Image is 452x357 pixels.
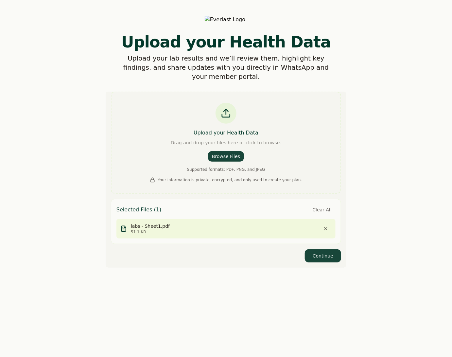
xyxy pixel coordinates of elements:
[131,229,170,235] p: 51.1 KB
[116,206,161,214] h4: Selected Files ( 1 )
[111,92,341,194] div: File upload area
[116,54,336,81] p: Upload your lab results and we’ll review them, highlight key findings, and share updates with you...
[305,249,341,262] button: Continue
[131,223,170,229] p: labs - Sheet1.pdf
[187,167,265,172] p: Supported formats: PDF, PNG, and JPEG
[106,34,346,50] h1: Upload your Health Data
[150,177,302,183] p: Your information is private, encrypted, and only used to create your plan.
[320,225,332,233] button: Remove file labs - Sheet1.pdf
[205,16,247,24] img: Everlast Logo
[171,139,281,146] p: Drag and drop your files here or click to browse.
[194,129,258,137] h3: Upload your Health Data
[309,205,336,215] button: Clear All
[208,151,244,162] button: Browse Files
